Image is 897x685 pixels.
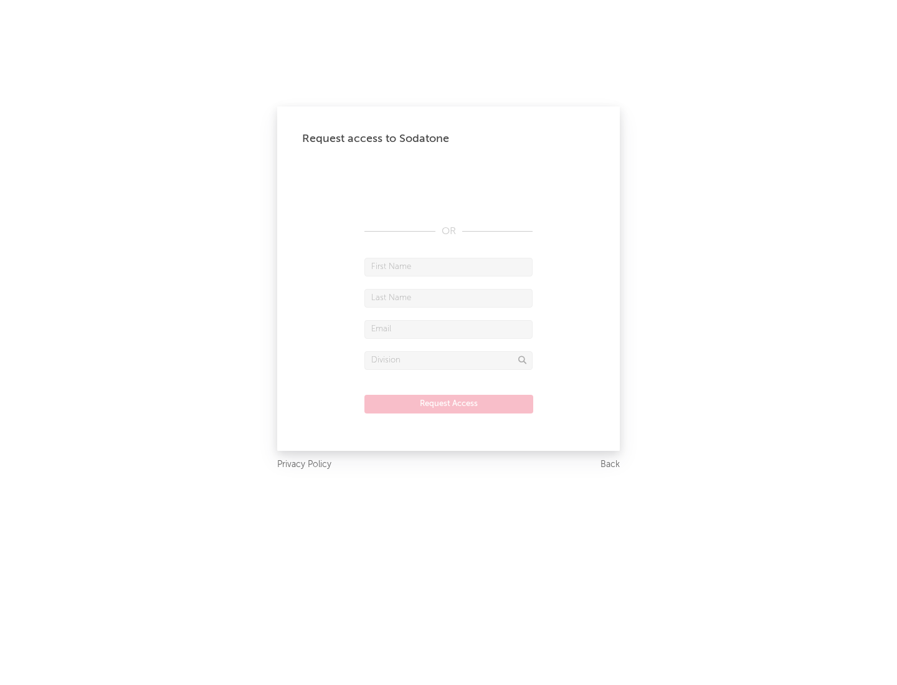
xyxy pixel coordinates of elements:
button: Request Access [364,395,533,413]
input: First Name [364,258,533,276]
div: Request access to Sodatone [302,131,595,146]
div: OR [364,224,533,239]
input: Email [364,320,533,339]
a: Privacy Policy [277,457,331,473]
a: Back [600,457,620,473]
input: Last Name [364,289,533,308]
input: Division [364,351,533,370]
